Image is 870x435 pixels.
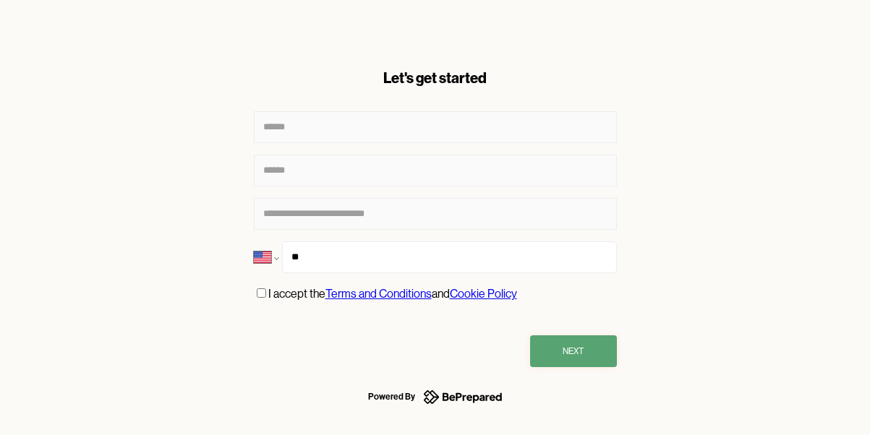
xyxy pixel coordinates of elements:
button: Next [530,335,617,367]
a: Cookie Policy [450,287,517,301]
p: I accept the and [268,285,517,303]
div: Let's get started [254,68,617,88]
div: Next [563,344,584,358]
a: Terms and Conditions [325,287,432,301]
div: Powered By [368,388,415,405]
